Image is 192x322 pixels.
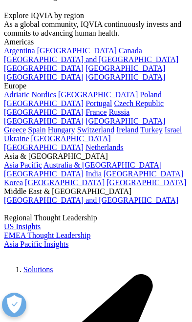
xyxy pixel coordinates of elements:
a: [GEOGRAPHIC_DATA] [58,90,138,99]
a: Spain [28,126,45,134]
a: Czech Republic [114,99,164,107]
a: Switzerland [77,126,114,134]
a: [GEOGRAPHIC_DATA] [85,73,165,81]
a: Asia Pacific Insights [4,240,68,248]
a: Hungary [48,126,75,134]
a: Turkey [140,126,163,134]
div: As a global community, IQVIA continuously invests and commits to advancing human health. [4,20,188,38]
a: Ireland [116,126,138,134]
div: Explore IQVIA by region [4,11,188,20]
a: US Insights [4,222,41,231]
a: [GEOGRAPHIC_DATA] [85,64,165,72]
a: EMEA Thought Leadership [4,231,90,239]
a: [GEOGRAPHIC_DATA] and [GEOGRAPHIC_DATA] [4,55,178,64]
a: France [85,108,107,116]
button: Abrir preferências [2,293,26,317]
div: Asia & [GEOGRAPHIC_DATA] [4,152,188,161]
a: Canada [119,46,142,55]
a: [GEOGRAPHIC_DATA] [4,108,84,116]
a: Greece [4,126,26,134]
a: [GEOGRAPHIC_DATA] [4,73,84,81]
a: Solutions [23,265,53,274]
a: Korea [4,178,23,187]
a: [GEOGRAPHIC_DATA] and [GEOGRAPHIC_DATA] [4,196,178,204]
a: Russia [109,108,130,116]
a: India [85,170,102,178]
a: [GEOGRAPHIC_DATA] [4,117,84,125]
a: Poland [140,90,161,99]
a: Netherlands [85,143,123,151]
a: Portugal [85,99,112,107]
a: Argentina [4,46,35,55]
a: [GEOGRAPHIC_DATA] [25,178,105,187]
a: [GEOGRAPHIC_DATA] [4,64,84,72]
a: Asia Pacific [4,161,42,169]
a: [GEOGRAPHIC_DATA] [4,99,84,107]
a: [GEOGRAPHIC_DATA] [31,134,111,143]
a: [GEOGRAPHIC_DATA] [37,46,117,55]
a: Adriatic [4,90,29,99]
a: Nordics [31,90,56,99]
a: [GEOGRAPHIC_DATA] [4,170,84,178]
a: [GEOGRAPHIC_DATA] [107,178,186,187]
div: Regional Thought Leadership [4,214,188,222]
a: [GEOGRAPHIC_DATA] [104,170,183,178]
a: [GEOGRAPHIC_DATA] [85,117,165,125]
a: Ukraine [4,134,29,143]
a: Australia & [GEOGRAPHIC_DATA] [43,161,162,169]
div: Middle East & [GEOGRAPHIC_DATA] [4,187,188,196]
div: Europe [4,82,188,90]
a: [GEOGRAPHIC_DATA] [4,143,84,151]
a: Israel [165,126,182,134]
div: Americas [4,38,188,46]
